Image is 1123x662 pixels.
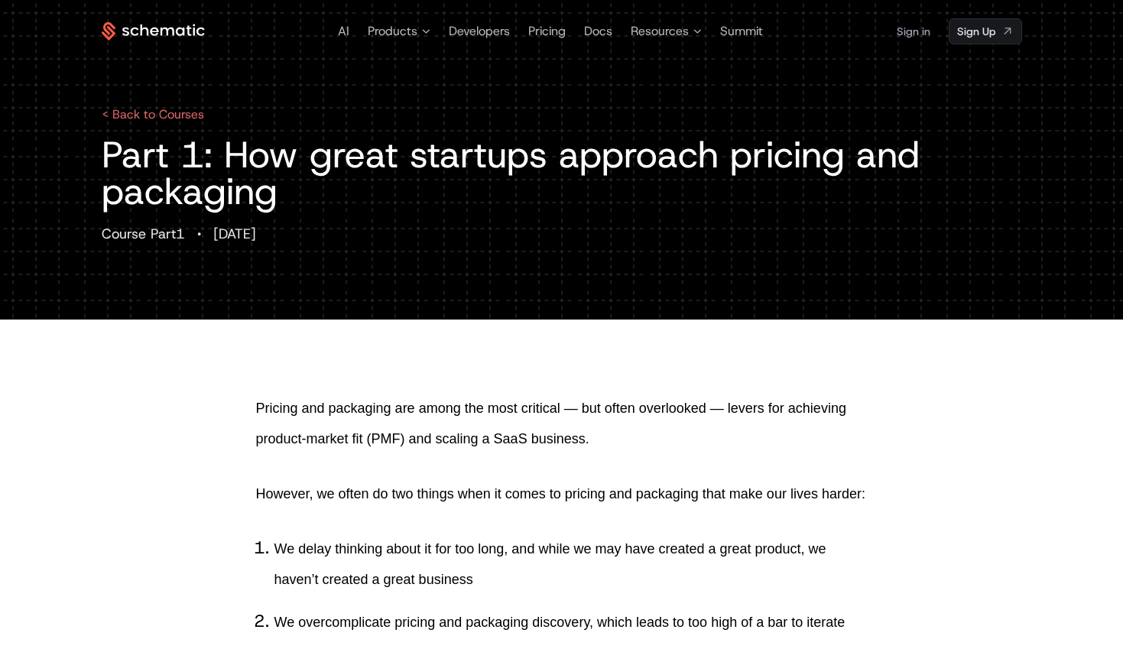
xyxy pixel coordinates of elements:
[368,22,417,41] span: Products
[102,106,204,122] a: < Back to Courses
[274,607,868,638] p: We overcomplicate pricing and packaging discovery, which leads to too high of a bar to iterate
[449,23,510,39] a: Developers
[957,24,995,39] span: Sign Up
[949,18,1022,44] a: [object Object]
[102,227,185,241] div: Course Part 1
[338,23,349,39] a: AI
[197,222,201,246] div: ·
[897,19,930,44] a: Sign in
[213,227,256,241] div: [DATE]
[584,23,612,39] a: Docs
[256,479,868,509] p: However, we often do two things when it comes to pricing and packaging that make our lives harder:
[720,23,763,39] a: Summit
[102,136,1022,209] h1: Part 1: How great startups approach pricing and packaging
[274,534,868,595] p: We delay thinking about it for too long, and while we may have created a great product, we haven’...
[528,23,566,39] a: Pricing
[631,22,689,41] span: Resources
[256,393,868,454] p: Pricing and packaging are among the most critical — but often overlooked — levers for achieving p...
